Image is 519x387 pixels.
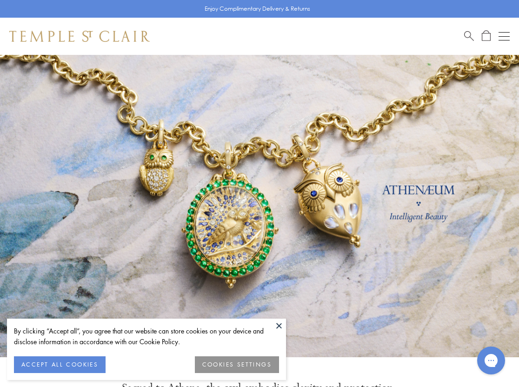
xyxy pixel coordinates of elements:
button: ACCEPT ALL COOKIES [14,356,106,373]
p: Enjoy Complimentary Delivery & Returns [205,4,310,13]
a: Search [464,30,474,42]
a: Open Shopping Bag [482,30,491,42]
button: Open navigation [499,31,510,42]
button: COOKIES SETTINGS [195,356,279,373]
div: By clicking “Accept all”, you agree that our website can store cookies on your device and disclos... [14,326,279,347]
iframe: Gorgias live chat messenger [472,343,510,378]
img: Temple St. Clair [9,31,150,42]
